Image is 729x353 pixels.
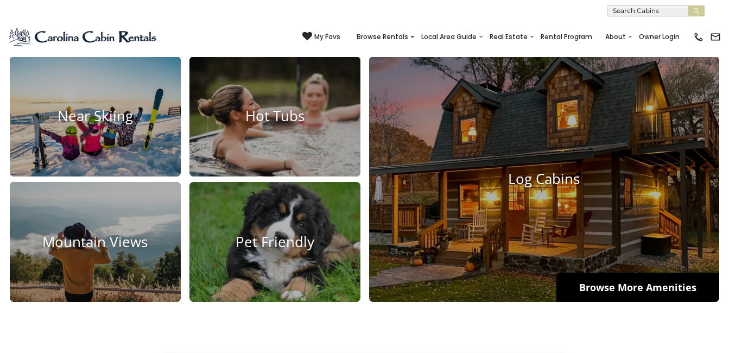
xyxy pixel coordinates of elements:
[369,56,720,302] a: Log Cabins
[600,29,631,45] a: About
[369,171,720,187] h4: Log Cabins
[189,108,360,125] h4: Hot Tubs
[10,234,181,250] h4: Mountain Views
[556,273,719,302] a: Browse More Amenities
[314,32,340,42] span: My Favs
[633,29,685,45] a: Owner Login
[351,29,414,45] a: Browse Rentals
[484,29,533,45] a: Real Estate
[693,31,704,42] img: phone-regular-black.png
[710,31,721,42] img: mail-regular-black.png
[189,234,360,250] h4: Pet Friendly
[416,29,482,45] a: Local Area Guide
[10,108,181,125] h4: Near Skiing
[535,29,598,45] a: Rental Program
[10,182,181,302] a: Mountain Views
[189,56,360,177] a: Hot Tubs
[10,56,181,177] a: Near Skiing
[302,31,340,42] a: My Favs
[189,182,360,302] a: Pet Friendly
[8,26,159,48] img: Blue-2.png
